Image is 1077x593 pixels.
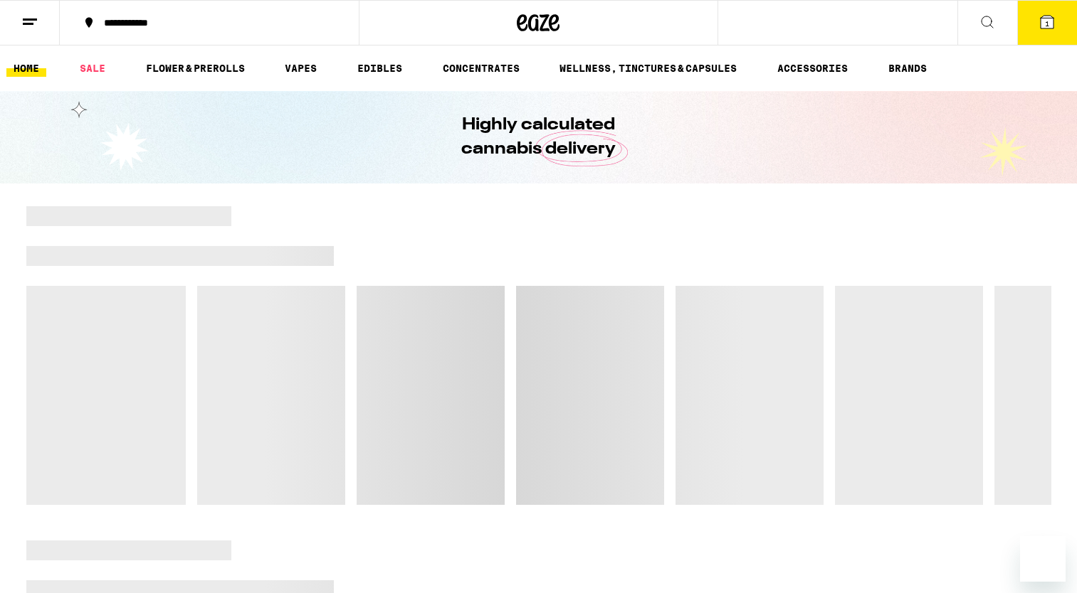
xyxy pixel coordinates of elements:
[881,60,934,77] a: BRANDS
[1017,1,1077,45] button: 1
[421,113,656,161] h1: Highly calculated cannabis delivery
[552,60,744,77] a: WELLNESS, TINCTURES & CAPSULES
[278,60,324,77] a: VAPES
[1020,536,1066,582] iframe: Button to launch messaging window
[73,60,112,77] a: SALE
[1045,19,1049,28] span: 1
[6,60,46,77] a: HOME
[770,60,855,77] a: ACCESSORIES
[436,60,527,77] a: CONCENTRATES
[139,60,252,77] a: FLOWER & PREROLLS
[350,60,409,77] a: EDIBLES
